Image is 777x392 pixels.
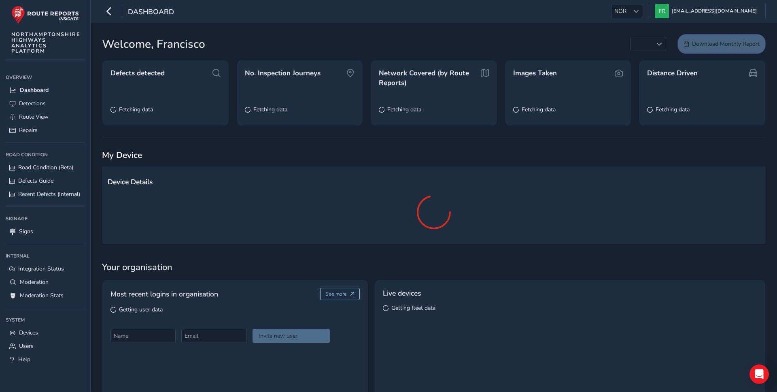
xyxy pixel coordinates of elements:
span: Devices [19,329,38,337]
a: Integration Status [6,262,85,275]
span: Welcome, Francisco [102,36,205,53]
div: Road Condition [6,149,85,161]
span: Moderation [20,278,49,286]
span: Repairs [19,126,38,134]
span: Signs [19,228,33,235]
div: Signage [6,213,85,225]
span: Fetching data [119,106,153,113]
span: Route View [19,113,49,121]
span: No. Inspection Journeys [245,68,321,78]
span: Fetching data [253,106,287,113]
span: Fetching data [656,106,690,113]
span: NORTHAMPTONSHIRE HIGHWAYS ANALYTICS PLATFORM [11,32,81,54]
span: Road Condition (Beta) [18,164,73,171]
span: NOR [611,4,629,18]
a: Dashboard [6,83,85,97]
span: Fetching data [522,106,556,113]
span: Network Covered (by Route Reports) [379,68,478,87]
a: Signs [6,225,85,238]
a: Detections [6,97,85,110]
a: Devices [6,326,85,339]
a: Recent Defects (Internal) [6,187,85,201]
img: diamond-layout [655,4,669,18]
span: Dashboard [20,86,49,94]
span: Recent Defects (Internal) [18,190,80,198]
span: Images Taken [513,68,557,78]
div: System [6,314,85,326]
span: My Device [102,149,142,161]
div: Internal [6,250,85,262]
span: Moderation Stats [20,292,64,299]
span: Defects Guide [18,177,53,185]
a: Route View [6,110,85,124]
span: Detections [19,100,46,107]
a: Moderation Stats [6,289,85,302]
span: Users [19,342,34,350]
a: Road Condition (Beta) [6,161,85,174]
div: Overview [6,71,85,83]
a: Repairs [6,124,85,137]
span: Help [18,356,30,363]
a: Moderation [6,275,85,289]
span: [EMAIL_ADDRESS][DOMAIN_NAME] [672,4,757,18]
span: Your organisation [102,261,766,273]
img: rr logo [11,6,79,24]
div: Open Intercom Messenger [749,364,769,384]
a: Help [6,353,85,366]
a: Defects Guide [6,174,85,187]
button: See more [320,288,360,300]
a: Users [6,339,85,353]
span: Integration Status [18,265,64,273]
h2: Device Details [108,178,760,186]
span: Distance Driven [647,68,698,78]
span: Defects detected [110,68,165,78]
button: [EMAIL_ADDRESS][DOMAIN_NAME] [655,4,760,18]
span: Dashboard [128,7,174,18]
span: See more [325,291,347,297]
